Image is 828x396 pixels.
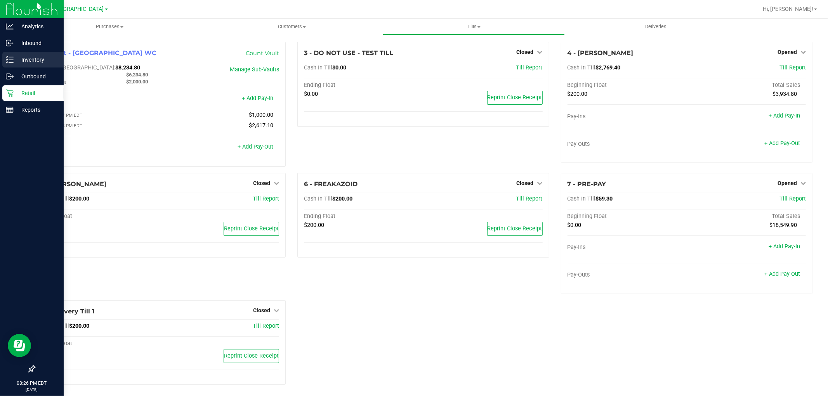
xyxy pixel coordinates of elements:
span: Reprint Close Receipt [488,94,542,101]
a: Till Report [779,195,806,202]
span: [GEOGRAPHIC_DATA] [51,6,104,12]
inline-svg: Inbound [6,39,14,47]
span: 8 - Delivery Till 1 [41,308,94,315]
span: 4 - [PERSON_NAME] [568,49,634,57]
a: Till Report [516,195,543,202]
iframe: Resource center [8,334,31,357]
a: Deliveries [565,19,747,35]
span: 1 - Vault - [GEOGRAPHIC_DATA] WC [41,49,156,57]
a: + Add Pay-Out [764,271,800,277]
div: Pay-Ins [568,244,687,251]
p: Retail [14,88,60,98]
span: $0.00 [304,91,318,97]
span: Cash In Till [304,64,332,71]
span: $200.00 [332,195,352,202]
inline-svg: Analytics [6,22,14,30]
span: $200.00 [69,195,89,202]
span: Opened [778,49,797,55]
div: Pay-Ins [568,113,687,120]
a: + Add Pay-Out [238,144,273,150]
div: Pay-Ins [41,96,160,103]
a: Customers [201,19,383,35]
a: + Add Pay-In [769,112,800,119]
a: Tills [383,19,565,35]
span: Tills [383,23,564,30]
p: 08:26 PM EDT [3,380,60,387]
span: $8,234.80 [115,64,140,71]
div: Pay-Outs [568,271,687,278]
span: $1,000.00 [249,112,273,118]
span: $3,934.80 [772,91,797,97]
span: $6,234.80 [126,72,148,78]
span: $200.00 [69,323,89,329]
span: Customers [201,23,382,30]
inline-svg: Retail [6,89,14,97]
a: Till Report [516,64,543,71]
span: Cash In Till [568,64,596,71]
a: + Add Pay-In [769,243,800,250]
p: [DATE] [3,387,60,393]
inline-svg: Reports [6,106,14,114]
inline-svg: Outbound [6,73,14,80]
button: Reprint Close Receipt [224,349,279,363]
span: Cash In [GEOGRAPHIC_DATA]: [41,64,115,71]
p: Analytics [14,22,60,31]
span: Opened [778,180,797,186]
div: Pay-Outs [41,144,160,151]
div: Total Sales [687,82,806,89]
a: + Add Pay-Out [764,140,800,147]
div: Ending Float [304,213,423,220]
span: $0.00 [332,64,346,71]
p: Inbound [14,38,60,48]
a: Purchases [19,19,201,35]
div: Pay-Outs [568,141,687,148]
p: Outbound [14,72,60,81]
a: Till Report [779,64,806,71]
button: Reprint Close Receipt [487,91,543,105]
div: Beginning Float [568,82,687,89]
div: Ending Float [41,340,160,347]
div: Ending Float [41,213,160,220]
span: Closed [517,180,534,186]
span: Reprint Close Receipt [224,225,279,232]
span: Deliveries [635,23,677,30]
span: Hi, [PERSON_NAME]! [763,6,813,12]
button: Reprint Close Receipt [487,222,543,236]
a: Manage Sub-Vaults [230,66,279,73]
a: Count Vault [246,50,279,57]
span: $2,769.40 [596,64,621,71]
span: Cash In Till [568,195,596,202]
span: Purchases [19,23,201,30]
inline-svg: Inventory [6,56,14,64]
span: $0.00 [568,222,582,228]
span: $200.00 [304,222,324,228]
span: $59.30 [596,195,613,202]
div: Ending Float [304,82,423,89]
span: $18,549.90 [769,222,797,228]
span: Closed [253,180,270,186]
span: $200.00 [568,91,588,97]
span: 7 - PRE-PAY [568,180,606,188]
span: 3 - DO NOT USE - TEST TILL [304,49,393,57]
span: $2,617.10 [249,122,273,129]
p: Reports [14,105,60,114]
a: Till Report [253,323,279,329]
span: Reprint Close Receipt [224,353,279,359]
a: + Add Pay-In [242,95,273,102]
span: 6 - FREAKAZOID [304,180,358,188]
button: Reprint Close Receipt [224,222,279,236]
span: Cash In Till [304,195,332,202]
span: Reprint Close Receipt [488,225,542,232]
span: 5 - [PERSON_NAME] [41,180,106,188]
a: Till Report [253,195,279,202]
span: Closed [253,307,270,313]
p: Inventory [14,55,60,64]
div: Beginning Float [568,213,687,220]
span: $2,000.00 [126,79,148,85]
